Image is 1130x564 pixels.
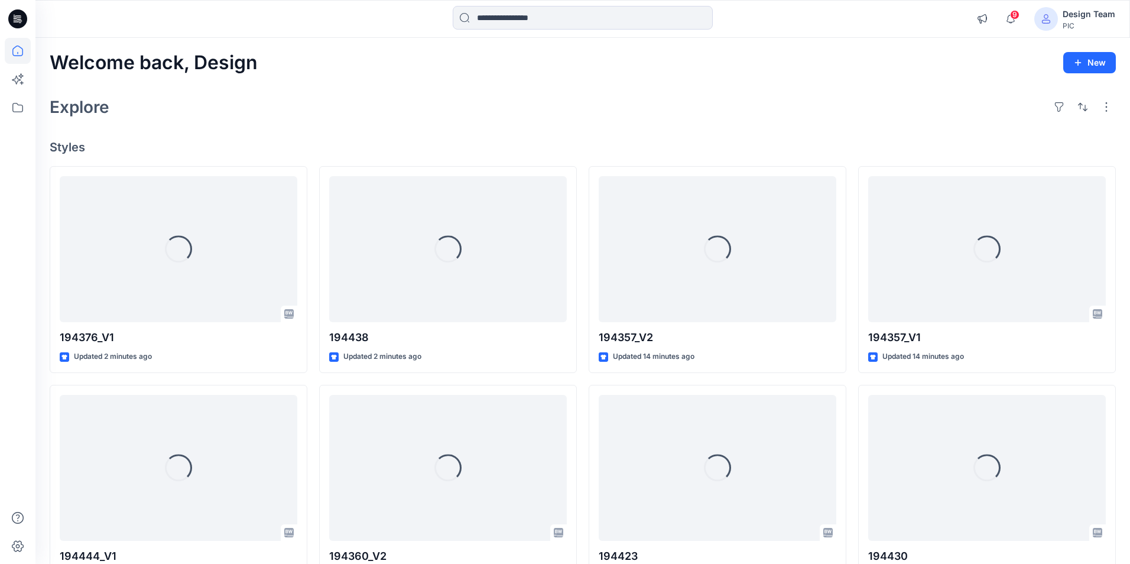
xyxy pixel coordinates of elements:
div: Design Team [1063,7,1115,21]
span: 9 [1010,10,1019,20]
p: Updated 14 minutes ago [613,351,694,363]
p: 194357_V1 [868,329,1106,346]
h2: Welcome back, Design [50,52,258,74]
p: 194438 [329,329,567,346]
svg: avatar [1041,14,1051,24]
p: 194376_V1 [60,329,297,346]
p: Updated 2 minutes ago [74,351,152,363]
p: Updated 14 minutes ago [882,351,964,363]
button: New [1063,52,1116,73]
p: Updated 2 minutes ago [343,351,421,363]
h2: Explore [50,98,109,116]
h4: Styles [50,140,1116,154]
div: PIC [1063,21,1115,30]
p: 194357_V2 [599,329,836,346]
